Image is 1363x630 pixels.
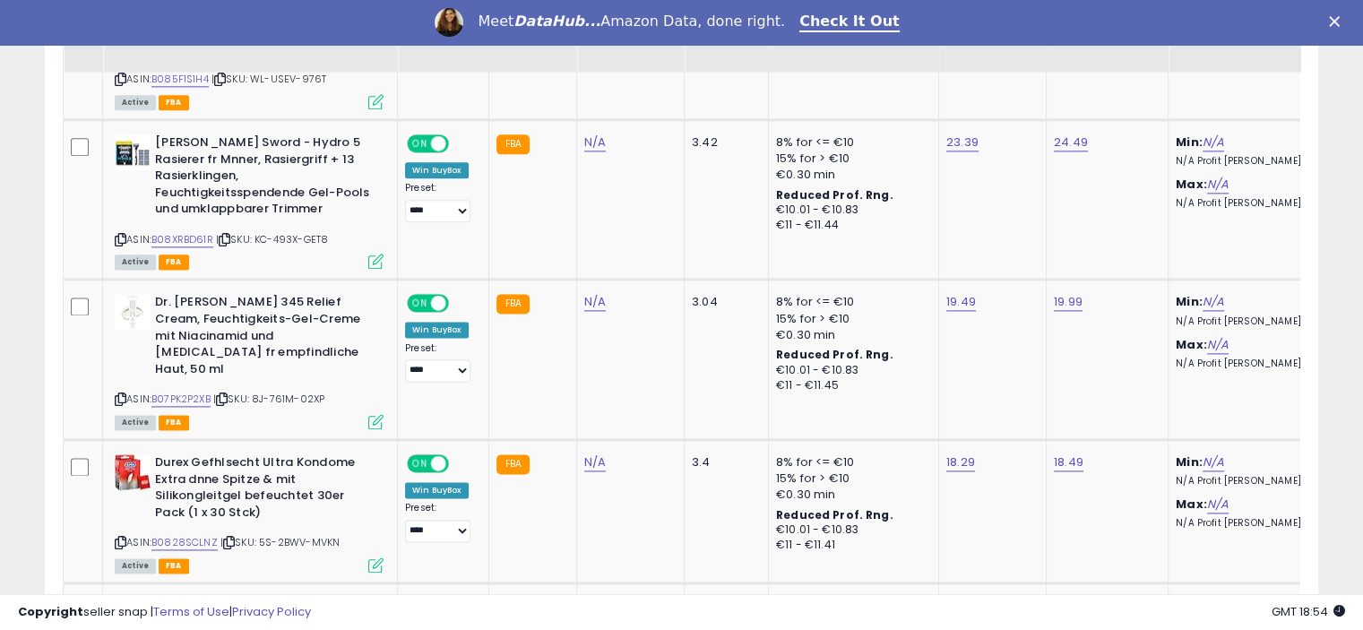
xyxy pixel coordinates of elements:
span: | SKU: WL-USEV-976T [211,72,326,86]
a: N/A [1207,496,1229,513]
a: 18.29 [946,453,975,471]
img: 51xd0E5bd3L._SL40_.jpg [115,134,151,170]
a: N/A [1207,176,1229,194]
div: €11 - €11.41 [776,538,925,553]
span: ON [409,136,431,151]
div: 15% for > €10 [776,311,925,327]
div: Meet Amazon Data, done right. [478,13,785,30]
b: Reduced Prof. Rng. [776,507,893,522]
div: 3.42 [692,134,755,151]
div: €0.30 min [776,167,925,183]
a: N/A [1203,293,1224,311]
span: | SKU: 8J-761M-02XP [213,392,324,406]
span: 2025-09-11 18:54 GMT [1272,603,1345,620]
small: FBA [496,454,530,474]
b: Min: [1176,453,1203,470]
small: FBA [496,134,530,154]
span: | SKU: KC-493X-GET8 [216,232,328,246]
b: Reduced Prof. Rng. [776,187,893,203]
a: 19.99 [1054,293,1083,311]
img: 415qlZXg8yL._SL40_.jpg [115,454,151,490]
a: N/A [584,134,606,151]
div: Preset: [405,342,475,383]
span: | SKU: 5S-2BWV-MVKN [220,535,340,549]
div: Fulfillment Cost [692,8,761,46]
div: €11 - €11.44 [776,218,925,233]
b: [PERSON_NAME] Sword - Hydro 5 Rasierer fr Mnner, Rasiergriff + 13 Rasierklingen, Feuchtigkeitsspe... [155,134,373,222]
span: OFF [446,456,475,471]
span: All listings currently available for purchase on Amazon [115,558,156,574]
div: 8% for <= €10 [776,454,925,470]
div: 8% for <= €10 [776,294,925,310]
b: Max: [1176,176,1207,193]
p: N/A Profit [PERSON_NAME] [1176,475,1324,488]
a: Check It Out [799,13,900,32]
div: Cost (Exc. VAT) [584,8,677,46]
div: Preset: [405,502,475,542]
span: FBA [159,255,189,270]
div: ASIN: [115,134,384,267]
a: B0828SCLNZ [151,535,218,550]
span: FBA [159,558,189,574]
b: Max: [1176,336,1207,353]
div: 8% for <= €10 [776,134,925,151]
a: Privacy Policy [232,603,311,620]
b: Durex Gefhlsecht Ultra Kondome Extra dnne Spitze & mit Silikongleitgel befeuchtet 30er Pack (1 x ... [155,454,373,525]
b: Min: [1176,293,1203,310]
div: €0.30 min [776,327,925,343]
p: N/A Profit [PERSON_NAME] [1176,155,1324,168]
div: seller snap | | [18,604,311,621]
div: Close [1329,16,1347,27]
img: Profile image for Georgie [435,8,463,37]
p: N/A Profit [PERSON_NAME] [1176,197,1324,210]
a: N/A [584,293,606,311]
span: FBA [159,95,189,110]
div: Win BuyBox [405,162,469,178]
div: ASIN: [115,294,384,427]
div: 15% for > €10 [776,151,925,167]
span: ON [409,296,431,311]
a: Terms of Use [153,603,229,620]
b: Min: [1176,134,1203,151]
span: OFF [446,296,475,311]
span: All listings currently available for purchase on Amazon [115,415,156,430]
div: €10.01 - €10.83 [776,203,925,218]
i: DataHub... [513,13,600,30]
th: The percentage added to the cost of goods (COGS) that forms the calculator for Min & Max prices. [1169,1,1339,72]
p: N/A Profit [PERSON_NAME] [1176,517,1324,530]
div: 3.04 [692,294,755,310]
a: N/A [584,453,606,471]
a: N/A [1203,134,1224,151]
div: 3.4 [692,454,755,470]
div: €11 - €11.45 [776,378,925,393]
div: ASIN: [115,454,384,571]
span: FBA [159,415,189,430]
span: ON [409,456,431,471]
p: N/A Profit [PERSON_NAME] [1176,315,1324,328]
a: 23.39 [946,134,979,151]
div: €10.01 - €10.83 [776,363,925,378]
a: B08XRBD61R [151,232,213,247]
span: OFF [446,136,475,151]
strong: Copyright [18,603,83,620]
div: Win BuyBox [405,322,469,338]
a: 18.49 [1054,453,1083,471]
div: €0.30 min [776,487,925,503]
div: Preset: [405,182,475,222]
a: 19.49 [946,293,976,311]
b: Max: [1176,496,1207,513]
a: B07PK2P2XB [151,392,211,407]
a: B085F1S1H4 [151,72,209,87]
img: 31C1E1+T-wL._SL40_.jpg [115,294,151,330]
span: All listings currently available for purchase on Amazon [115,95,156,110]
a: N/A [1207,336,1229,354]
b: Dr. [PERSON_NAME] 345 Relief Cream, Feuchtigkeits-Gel-Creme mit Niacinamid und [MEDICAL_DATA] fr ... [155,294,373,382]
b: Reduced Prof. Rng. [776,347,893,362]
div: 15% for > €10 [776,470,925,487]
a: N/A [1203,453,1224,471]
p: N/A Profit [PERSON_NAME] [1176,358,1324,370]
div: Win BuyBox [405,482,469,498]
span: All listings currently available for purchase on Amazon [115,255,156,270]
small: FBA [496,294,530,314]
a: 24.49 [1054,134,1088,151]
